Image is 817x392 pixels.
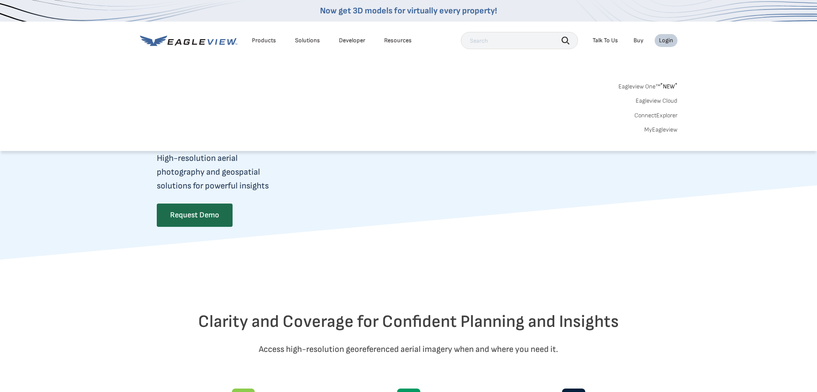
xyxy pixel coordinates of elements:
div: Solutions [295,37,320,44]
h2: Clarity and Coverage for Confident Planning and Insights [157,311,661,332]
div: Products [252,37,276,44]
div: Resources [384,37,412,44]
a: Now get 3D models for virtually every property! [320,6,497,16]
p: High-resolution aerial photography and geospatial solutions for powerful insights [157,151,345,193]
a: ConnectExplorer [634,112,677,119]
a: Eagleview Cloud [636,97,677,105]
a: Developer [339,37,365,44]
p: Access high-resolution georeferenced aerial imagery when and where you need it. [157,342,661,356]
span: NEW [660,83,677,90]
a: Request Demo [157,204,233,227]
input: Search [461,32,578,49]
div: Talk To Us [593,37,618,44]
a: Eagleview One™*NEW* [618,80,677,90]
a: Buy [634,37,643,44]
a: MyEagleview [644,126,677,134]
div: Login [659,37,673,44]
